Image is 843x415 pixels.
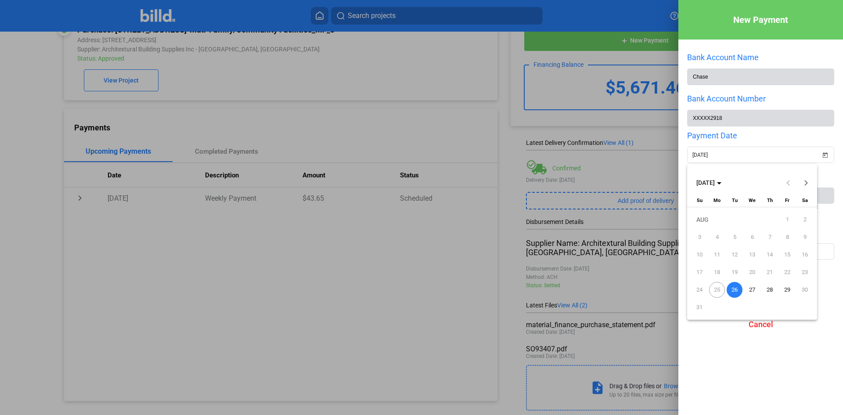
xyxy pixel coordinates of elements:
[691,211,778,228] td: AUG
[743,263,761,281] button: August 20, 2025
[709,229,725,245] span: 4
[727,282,742,298] span: 26
[778,228,796,246] button: August 8, 2025
[778,281,796,299] button: August 29, 2025
[743,228,761,246] button: August 6, 2025
[761,228,778,246] button: August 7, 2025
[727,247,742,263] span: 12
[743,281,761,299] button: August 27, 2025
[797,229,813,245] span: 9
[726,263,743,281] button: August 19, 2025
[797,212,813,227] span: 2
[744,229,760,245] span: 6
[797,174,815,191] button: Next month
[761,263,778,281] button: August 21, 2025
[691,246,708,263] button: August 10, 2025
[692,247,707,263] span: 10
[691,263,708,281] button: August 17, 2025
[785,198,789,203] span: Fr
[691,299,708,316] button: August 31, 2025
[692,282,707,298] span: 24
[779,247,795,263] span: 15
[778,246,796,263] button: August 15, 2025
[692,229,707,245] span: 3
[744,282,760,298] span: 27
[779,264,795,280] span: 22
[696,179,715,186] span: [DATE]
[727,229,742,245] span: 5
[797,247,813,263] span: 16
[796,281,814,299] button: August 30, 2025
[692,264,707,280] span: 17
[761,246,778,263] button: August 14, 2025
[802,198,808,203] span: Sa
[726,228,743,246] button: August 5, 2025
[796,246,814,263] button: August 16, 2025
[709,282,725,298] span: 25
[778,211,796,228] button: August 1, 2025
[744,247,760,263] span: 13
[749,198,756,203] span: We
[709,247,725,263] span: 11
[779,212,795,227] span: 1
[726,281,743,299] button: August 26, 2025
[762,264,778,280] span: 21
[761,281,778,299] button: August 28, 2025
[727,264,742,280] span: 19
[762,282,778,298] span: 28
[709,264,725,280] span: 18
[779,282,795,298] span: 29
[697,198,702,203] span: Su
[779,229,795,245] span: 8
[708,246,726,263] button: August 11, 2025
[708,228,726,246] button: August 4, 2025
[744,264,760,280] span: 20
[726,246,743,263] button: August 12, 2025
[767,198,773,203] span: Th
[708,281,726,299] button: August 25, 2025
[691,228,708,246] button: August 3, 2025
[732,198,738,203] span: Tu
[713,198,721,203] span: Mo
[797,282,813,298] span: 30
[796,228,814,246] button: August 9, 2025
[797,264,813,280] span: 23
[708,263,726,281] button: August 18, 2025
[796,211,814,228] button: August 2, 2025
[693,175,725,191] button: Choose month and year
[743,246,761,263] button: August 13, 2025
[762,247,778,263] span: 14
[796,263,814,281] button: August 23, 2025
[778,263,796,281] button: August 22, 2025
[692,300,707,315] span: 31
[762,229,778,245] span: 7
[691,281,708,299] button: August 24, 2025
